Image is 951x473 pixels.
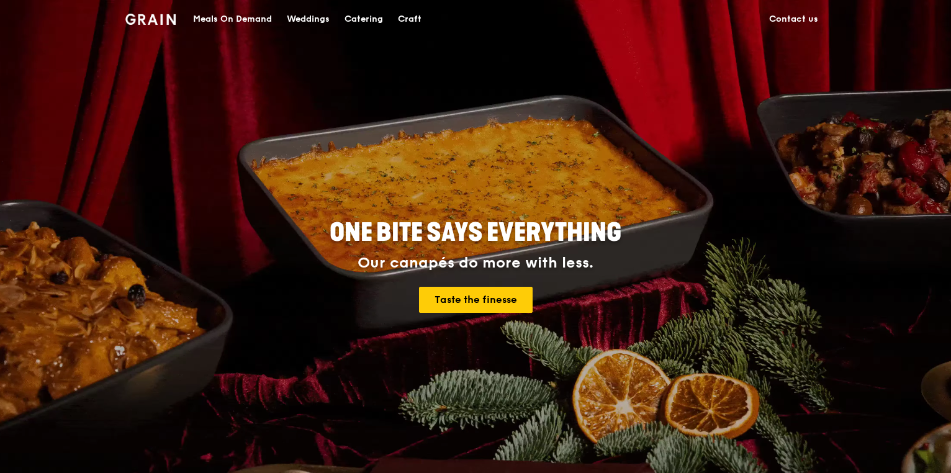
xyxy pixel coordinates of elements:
a: Contact us [762,1,826,38]
a: Taste the finesse [419,287,533,313]
img: Grain [125,14,176,25]
a: Weddings [279,1,337,38]
a: Catering [337,1,390,38]
div: Catering [345,1,383,38]
span: ONE BITE SAYS EVERYTHING [330,218,621,248]
div: Craft [398,1,421,38]
div: Meals On Demand [193,1,272,38]
div: Our canapés do more with less. [252,255,699,272]
div: Weddings [287,1,330,38]
a: Craft [390,1,429,38]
